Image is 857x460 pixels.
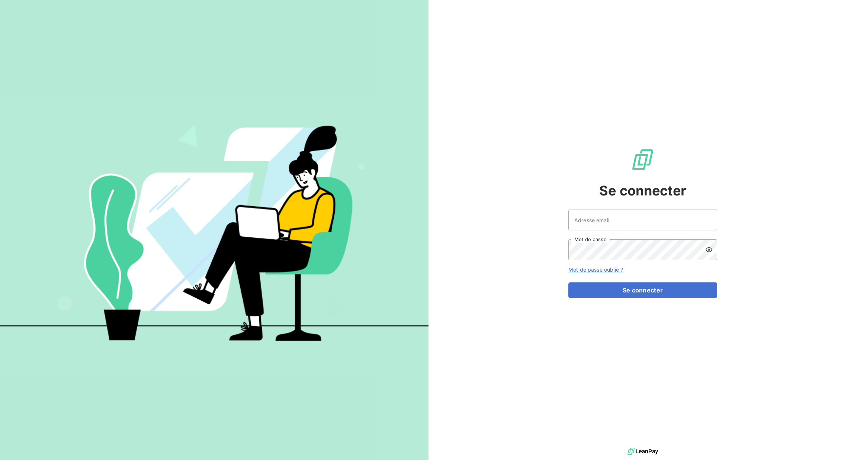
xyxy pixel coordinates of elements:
[627,446,658,457] img: logo
[568,266,623,273] a: Mot de passe oublié ?
[599,181,686,201] span: Se connecter
[568,282,717,298] button: Se connecter
[568,210,717,230] input: placeholder
[631,148,655,172] img: Logo LeanPay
